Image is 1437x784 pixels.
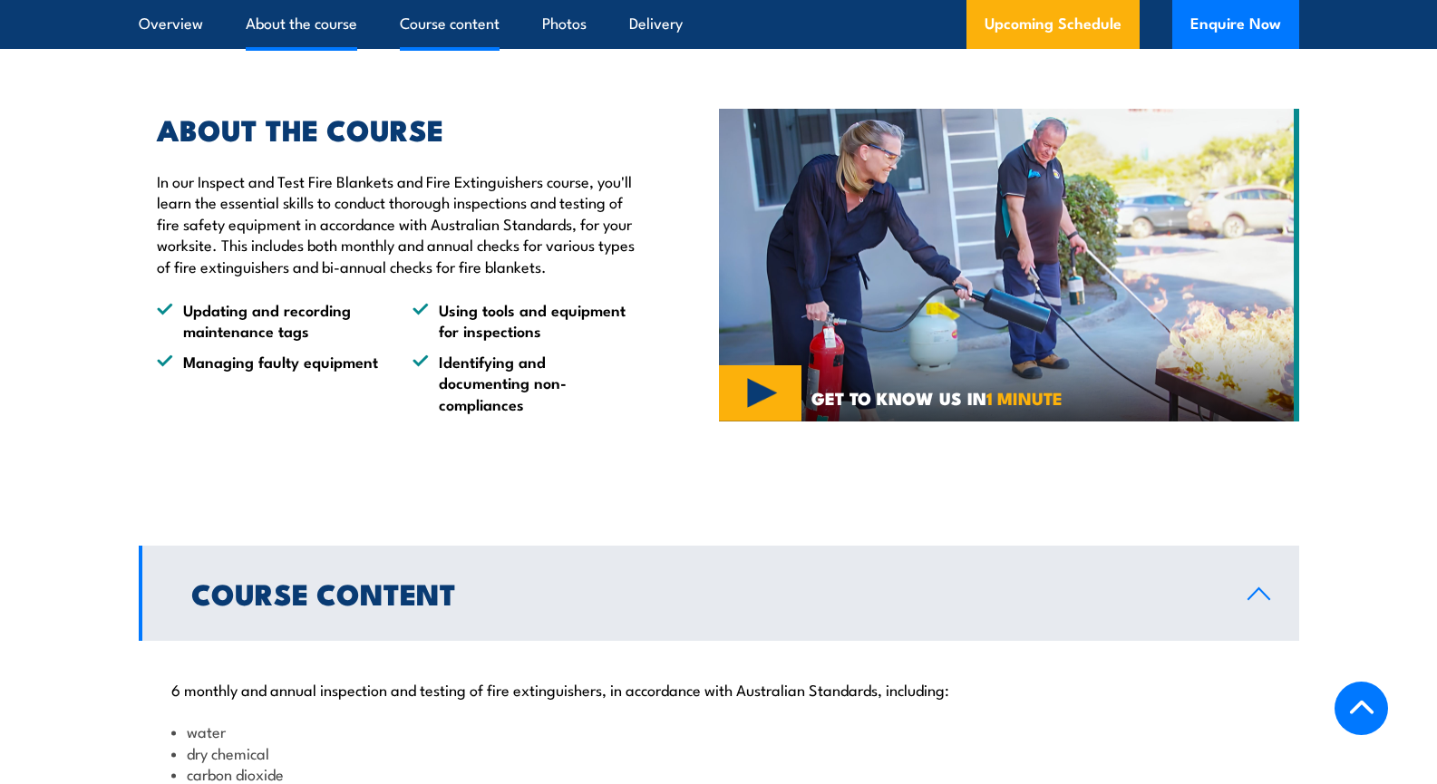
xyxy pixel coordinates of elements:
[719,109,1299,422] img: Fire Safety Training
[191,580,1219,605] h2: Course Content
[157,299,380,342] li: Updating and recording maintenance tags
[171,763,1267,784] li: carbon dioxide
[157,170,636,276] p: In our Inspect and Test Fire Blankets and Fire Extinguishers course, you'll learn the essential s...
[811,390,1063,406] span: GET TO KNOW US IN
[171,721,1267,741] li: water
[413,299,636,342] li: Using tools and equipment for inspections
[171,742,1267,763] li: dry chemical
[157,116,636,141] h2: ABOUT THE COURSE
[413,351,636,414] li: Identifying and documenting non-compliances
[139,546,1299,641] a: Course Content
[986,384,1063,411] strong: 1 MINUTE
[157,351,380,414] li: Managing faulty equipment
[171,680,1267,698] p: 6 monthly and annual inspection and testing of fire extinguishers, in accordance with Australian ...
